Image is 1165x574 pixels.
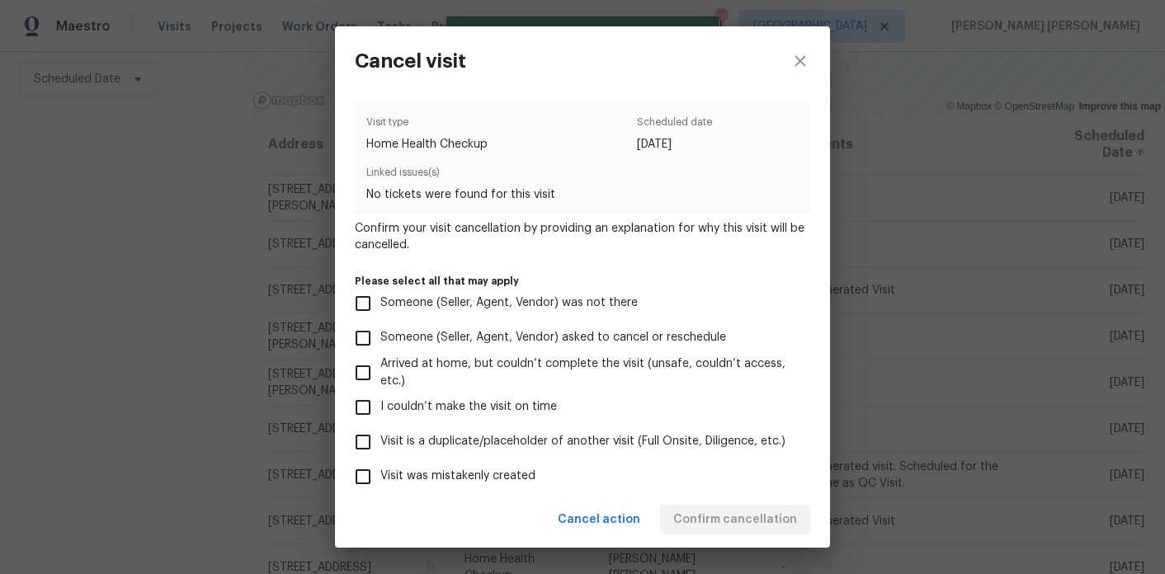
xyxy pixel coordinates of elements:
[380,355,797,390] span: Arrived at home, but couldn’t complete the visit (unsafe, couldn’t access, etc.)
[637,114,712,136] span: Scheduled date
[558,510,640,530] span: Cancel action
[637,136,712,153] span: [DATE]
[366,136,488,153] span: Home Health Checkup
[380,329,726,346] span: Someone (Seller, Agent, Vendor) asked to cancel or reschedule
[355,276,810,286] label: Please select all that may apply
[551,505,647,535] button: Cancel action
[380,398,557,416] span: I couldn’t make the visit on time
[366,164,799,186] span: Linked issues(s)
[355,49,466,73] h3: Cancel visit
[771,26,830,96] button: close
[366,186,799,203] span: No tickets were found for this visit
[380,433,785,450] span: Visit is a duplicate/placeholder of another visit (Full Onsite, Diligence, etc.)
[366,114,488,136] span: Visit type
[355,220,810,253] span: Confirm your visit cancellation by providing an explanation for why this visit will be cancelled.
[380,468,535,485] span: Visit was mistakenly created
[380,294,638,312] span: Someone (Seller, Agent, Vendor) was not there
